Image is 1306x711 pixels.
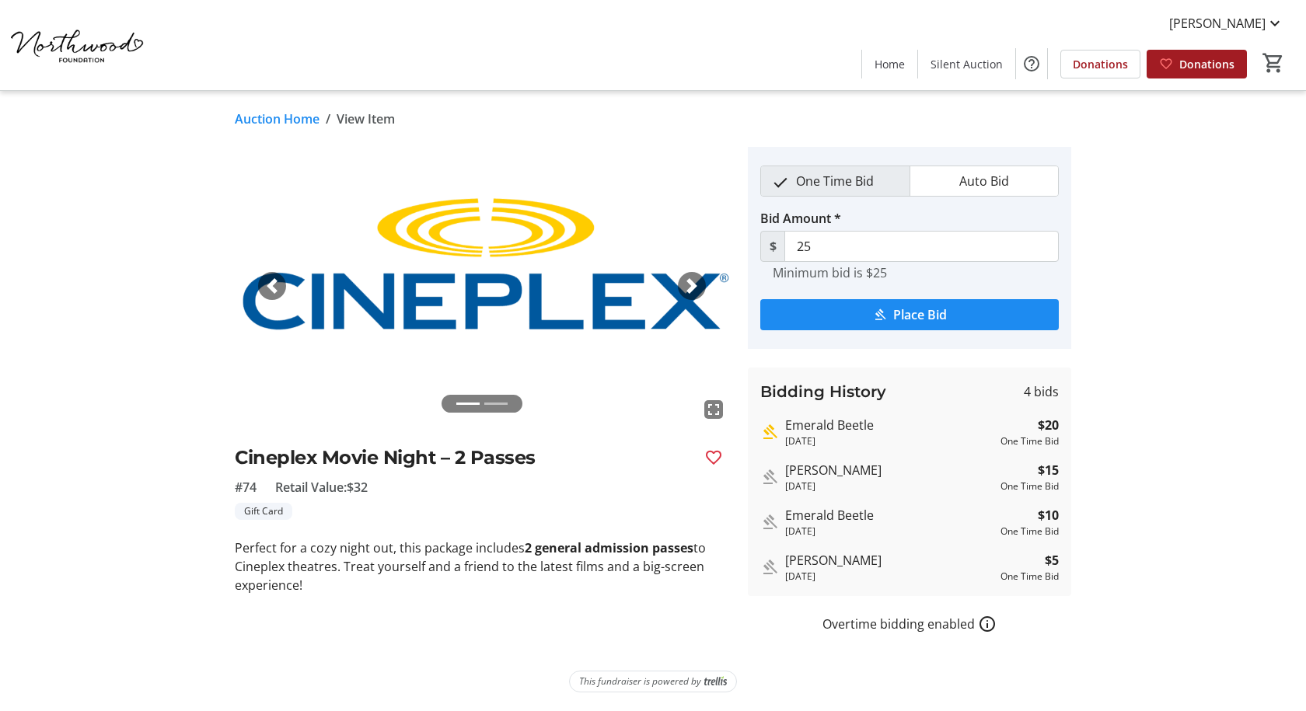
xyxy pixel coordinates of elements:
[1073,56,1128,72] span: Donations
[9,6,148,84] img: Northwood Foundation's Logo
[579,674,701,688] span: This fundraiser is powered by
[1000,479,1059,493] div: One Time Bid
[785,570,994,584] div: [DATE]
[698,442,729,473] button: Favourite
[1147,50,1247,78] a: Donations
[760,231,785,262] span: $
[1045,551,1059,570] strong: $5
[893,305,947,324] span: Place Bid
[785,416,994,434] div: Emerald Beetle
[1024,382,1059,401] span: 4 bids
[785,551,994,570] div: [PERSON_NAME]
[1157,11,1297,36] button: [PERSON_NAME]
[785,506,994,525] div: Emerald Beetle
[875,56,905,72] span: Home
[748,615,1071,633] div: Overtime bidding enabled
[235,503,292,520] tr-label-badge: Gift Card
[760,209,841,228] label: Bid Amount *
[235,444,692,472] h2: Cineplex Movie Night – 2 Passes
[326,110,330,128] span: /
[704,676,727,687] img: Trellis Logo
[785,479,994,493] div: [DATE]
[1038,416,1059,434] strong: $20
[785,525,994,538] div: [DATE]
[931,56,1003,72] span: Silent Auction
[760,299,1059,330] button: Place Bid
[275,478,368,497] span: Retail Value: $32
[1060,50,1140,78] a: Donations
[1259,49,1287,77] button: Cart
[1169,14,1266,33] span: [PERSON_NAME]
[773,265,887,281] tr-hint: Minimum bid is $25
[785,434,994,448] div: [DATE]
[862,50,917,78] a: Home
[235,147,729,425] img: Image
[760,468,779,486] mat-icon: Outbid
[760,513,779,532] mat-icon: Outbid
[235,110,320,128] a: Auction Home
[235,538,729,594] p: Perfect for a cozy night out, this package includes to Cineplex theatres. Treat yourself and a fr...
[760,423,779,441] mat-icon: Highest bid
[235,478,257,497] span: #74
[1038,461,1059,479] strong: $15
[1000,570,1059,584] div: One Time Bid
[1038,506,1059,525] strong: $10
[1000,525,1059,538] div: One Time Bid
[1179,56,1234,72] span: Donations
[978,615,997,633] a: How overtime bidding works for silent auctions
[918,50,1015,78] a: Silent Auction
[760,380,886,403] h3: Bidding History
[525,539,693,556] strong: 2 general admission passes
[704,400,723,419] mat-icon: fullscreen
[337,110,395,128] span: View Item
[787,166,883,196] span: One Time Bid
[1000,434,1059,448] div: One Time Bid
[760,558,779,577] mat-icon: Outbid
[785,461,994,479] div: [PERSON_NAME]
[1016,48,1047,79] button: Help
[950,166,1018,196] span: Auto Bid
